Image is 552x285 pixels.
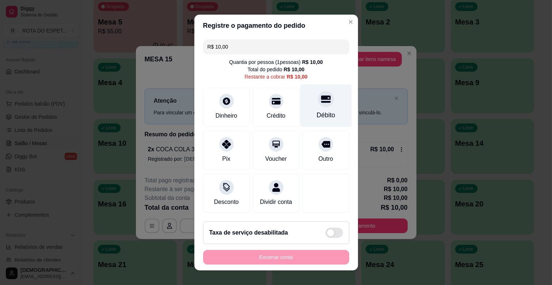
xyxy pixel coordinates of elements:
[248,66,305,73] div: Total do pedido
[345,16,357,28] button: Close
[260,198,292,206] div: Dividir conta
[267,111,286,120] div: Crédito
[209,228,288,237] h2: Taxa de serviço desabilitada
[284,66,305,73] div: R$ 10,00
[244,73,307,80] div: Restante a cobrar
[216,111,237,120] div: Dinheiro
[222,155,230,163] div: Pix
[208,39,345,54] input: Ex.: hambúrguer de cordeiro
[214,198,239,206] div: Desconto
[316,110,335,120] div: Débito
[229,58,323,66] div: Quantia por pessoa ( 1 pessoas)
[194,15,358,37] header: Registre o pagamento do pedido
[265,155,287,163] div: Voucher
[302,58,323,66] div: R$ 10,00
[318,155,333,163] div: Outro
[287,73,308,80] div: R$ 10,00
